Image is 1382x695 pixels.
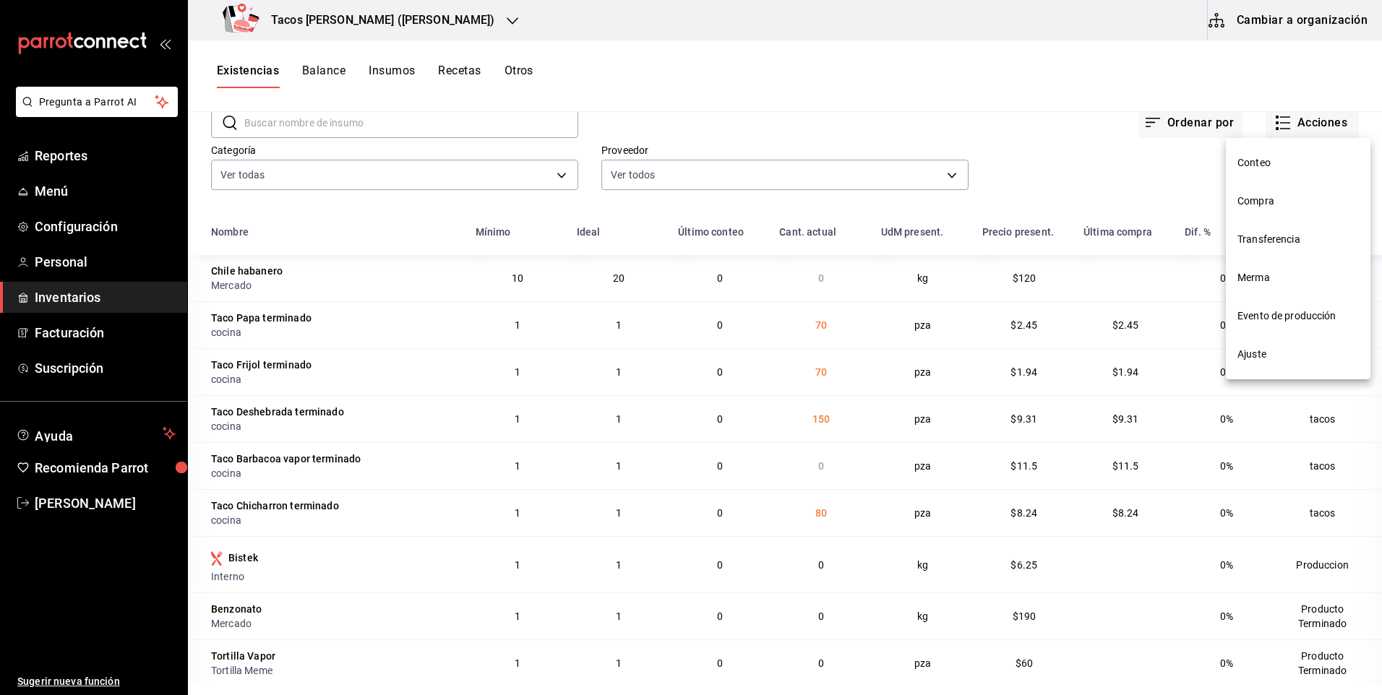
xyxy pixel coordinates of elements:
[1237,194,1359,209] span: Compra
[1237,155,1359,170] span: Conteo
[1237,347,1359,362] span: Ajuste
[1237,308,1359,324] span: Evento de producción
[1237,270,1359,285] span: Merma
[1237,232,1359,247] span: Transferencia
